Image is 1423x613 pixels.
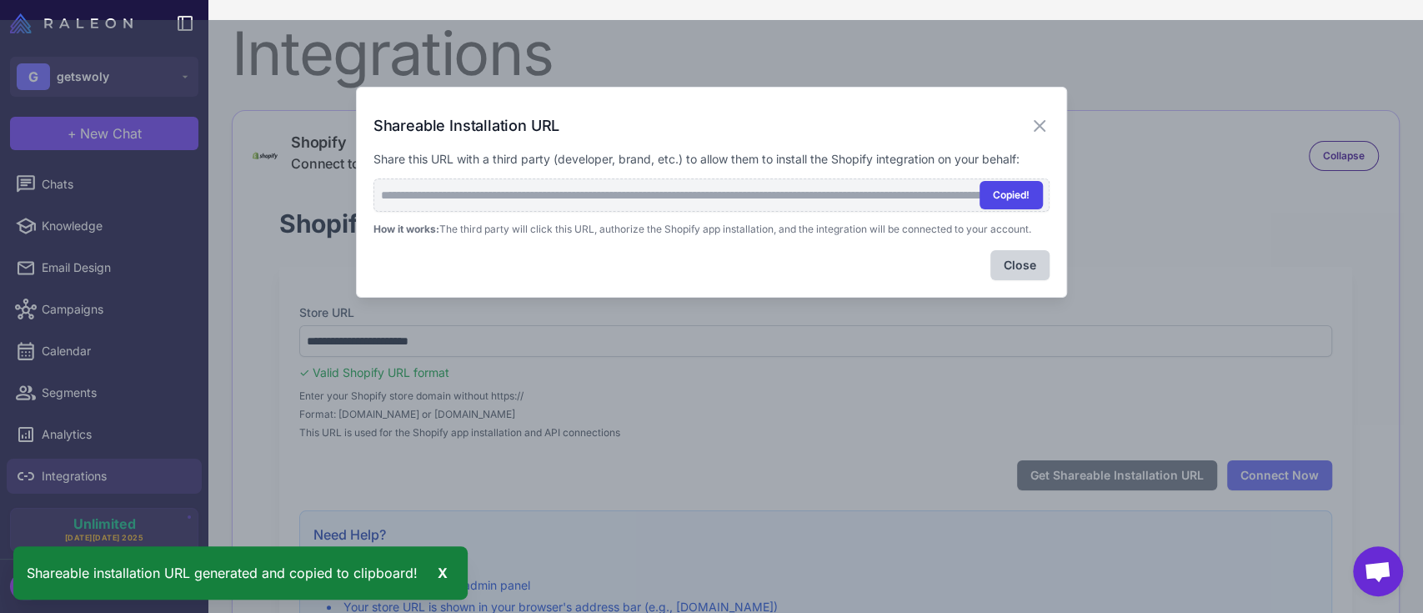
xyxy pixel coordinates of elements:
button: Close [990,250,1050,280]
div: X [431,560,454,586]
p: Share this URL with a third party (developer, brand, etc.) to allow them to install the Shopify i... [373,150,1050,168]
div: Shareable installation URL generated and copied to clipboard! [13,546,468,600]
a: Open chat [1353,546,1403,596]
img: Raleon Logo [10,13,133,33]
button: Copied! [980,181,1043,209]
p: The third party will click this URL, authorize the Shopify app installation, and the integration ... [373,222,1050,237]
a: Raleon Logo [10,13,139,33]
h3: Shareable Installation URL [373,114,559,137]
strong: How it works: [373,223,439,235]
